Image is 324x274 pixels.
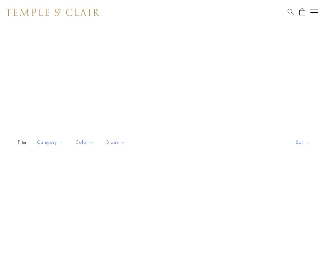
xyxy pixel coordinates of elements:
[288,8,294,16] a: Search
[34,139,68,146] span: Category
[32,135,68,149] button: Category
[299,8,305,16] a: Open Shopping Bag
[102,135,130,149] button: Stone
[103,139,130,146] span: Stone
[310,9,318,16] button: Open navigation
[282,133,324,152] button: Show sort by
[6,9,99,16] img: Temple St. Clair
[71,135,99,149] button: Color
[73,139,99,146] span: Color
